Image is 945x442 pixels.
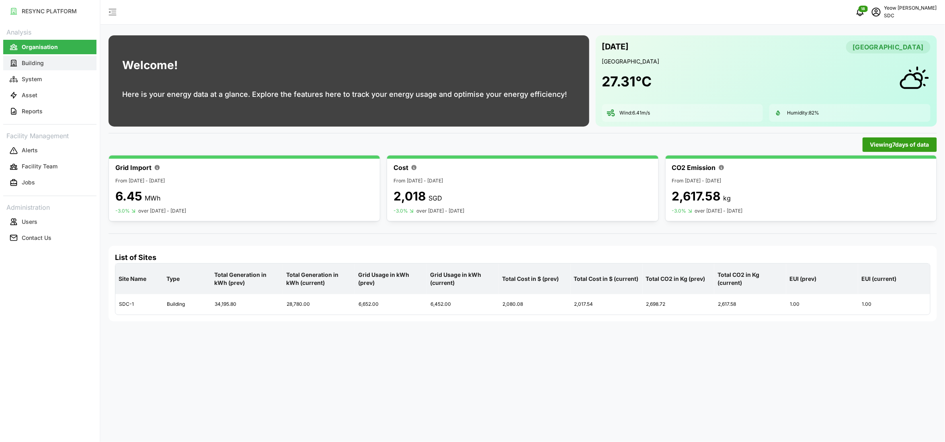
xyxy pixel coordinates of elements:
button: System [3,72,96,86]
p: Building [22,59,44,67]
p: Administration [3,201,96,213]
p: Total CO2 in Kg (current) [716,264,785,294]
a: System [3,71,96,87]
p: Site Name [117,268,162,289]
a: RESYNC PLATFORM [3,3,96,19]
p: kg [724,193,731,203]
p: Here is your energy data at a glance. Explore the features here to track your energy usage and op... [122,89,567,100]
a: Facility Team [3,159,96,175]
p: Contact Us [22,234,51,242]
p: Facility Management [3,129,96,141]
h4: List of Sites [115,252,931,263]
a: Alerts [3,143,96,159]
p: RESYNC PLATFORM [22,7,77,15]
p: Total Generation in kWh (current) [285,264,353,294]
p: Type [165,268,209,289]
h1: Welcome! [122,57,178,74]
button: RESYNC PLATFORM [3,4,96,18]
span: [GEOGRAPHIC_DATA] [853,41,924,53]
a: Reports [3,103,96,119]
p: Grid Usage in kWh (prev) [357,264,425,294]
div: 1.00 [859,295,930,314]
div: 2,080.08 [499,295,570,314]
p: Grid Import [115,163,152,173]
p: Jobs [22,178,35,186]
p: over [DATE] - [DATE] [138,207,186,215]
span: 18 [861,6,866,12]
div: 2,617.58 [715,295,786,314]
p: Total Generation in kWh (prev) [213,264,281,294]
h1: 27.31 °C [602,73,652,90]
p: System [22,75,42,83]
button: Viewing7days of data [863,137,937,152]
div: 34,195.80 [211,295,283,314]
p: -3.0% [115,208,130,214]
p: SDC [884,12,937,20]
p: 6.45 [115,189,142,203]
p: Facility Team [22,162,57,170]
div: SDC-1 [116,295,163,314]
p: Total CO2 in Kg (prev) [644,268,713,289]
a: Users [3,214,96,230]
p: Alerts [22,146,38,154]
p: [GEOGRAPHIC_DATA] [602,57,931,65]
span: Viewing 7 days of data [870,138,929,151]
a: Contact Us [3,230,96,246]
button: Jobs [3,176,96,190]
button: Alerts [3,143,96,158]
p: EUI (current) [860,268,929,289]
p: Organisation [22,43,58,51]
p: over [DATE] - [DATE] [416,207,464,215]
p: Wind: 6.41 m/s [620,110,650,117]
button: Contact Us [3,231,96,245]
a: Organisation [3,39,96,55]
p: SGD [428,193,442,203]
button: Facility Team [3,160,96,174]
p: EUI (prev) [788,268,857,289]
button: Organisation [3,40,96,54]
p: Analysis [3,26,96,37]
p: Humidity: 82 % [787,110,819,117]
button: Asset [3,88,96,102]
p: -3.0% [394,208,408,214]
p: Total Cost in $ (prev) [500,268,569,289]
p: Total Cost in $ (current) [572,268,641,289]
p: Grid Usage in kWh (current) [428,264,497,294]
div: 1.00 [787,295,858,314]
p: CO2 Emission [672,163,716,173]
div: 28,780.00 [283,295,355,314]
button: notifications [852,4,868,20]
button: schedule [868,4,884,20]
p: over [DATE] - [DATE] [695,207,743,215]
p: Users [22,218,37,226]
p: From [DATE] - [DATE] [115,177,373,185]
p: [DATE] [602,40,629,53]
button: Reports [3,104,96,119]
a: Jobs [3,175,96,191]
p: From [DATE] - [DATE] [672,177,930,185]
button: Users [3,215,96,229]
p: Reports [22,107,43,115]
p: Asset [22,91,37,99]
a: Building [3,55,96,71]
p: -3.0% [672,208,687,214]
p: Yeow [PERSON_NAME] [884,4,937,12]
p: Cost [394,163,408,173]
div: 6,452.00 [427,295,498,314]
p: MWh [145,193,160,203]
button: Building [3,56,96,70]
div: Building [164,295,211,314]
a: Asset [3,87,96,103]
p: 2,617.58 [672,189,721,203]
p: 2,018 [394,189,426,203]
div: 2,698.72 [643,295,714,314]
div: 2,017.54 [571,295,642,314]
p: From [DATE] - [DATE] [394,177,652,185]
div: 6,652.00 [355,295,426,314]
